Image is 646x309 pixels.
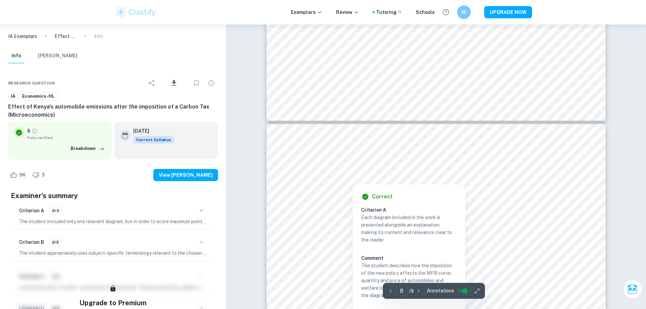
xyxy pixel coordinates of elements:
[440,6,452,18] button: Help and Feedback
[361,262,457,299] p: The student describes how the imposition of the new policy affects the MPB curve, quantity and pr...
[361,206,462,214] h6: Criterion A
[145,76,159,90] div: Share
[8,49,24,63] button: Info
[427,287,454,294] span: Annotations
[19,238,44,246] h6: Criterion B
[16,172,29,178] span: 56
[623,280,642,299] button: Ask Clai
[94,33,103,40] p: Info
[114,5,157,19] img: Clastify logo
[69,143,106,154] button: Breakdown
[204,76,218,90] div: Report issue
[133,136,174,143] span: Current Syllabus
[8,80,55,86] span: Research question
[8,33,37,40] a: IA Exemplars
[32,128,38,134] a: Grade fully verified
[55,33,76,40] p: Effect of Kenya's automobile emissions after the imposition of a Carbon Tax (Microeconomics)
[484,6,532,18] button: UPGRADE NOW
[8,93,18,100] span: IA
[8,103,218,119] h6: Effect of Kenya's automobile emissions after the imposition of a Carbon Tax (Microeconomics)
[8,170,29,180] div: Like
[19,207,44,214] h6: Criterion A
[291,8,322,16] p: Exemplars
[31,170,48,180] div: Dislike
[50,239,61,245] span: 2/2
[133,136,174,143] div: This exemplar is based on the current syllabus. Feel free to refer to it for inspiration/ideas wh...
[409,287,414,295] p: / 9
[19,218,207,225] p: The student included only one relevant diagram, but in order to score maximum points, the comment...
[376,8,402,16] a: Tutoring
[38,49,77,63] button: [PERSON_NAME]
[38,172,48,178] span: 3
[11,191,215,201] h5: Examiner's summary
[153,169,218,181] button: View [PERSON_NAME]
[160,74,188,92] div: Download
[190,76,203,90] div: Bookmark
[133,127,169,135] h6: [DATE]
[8,92,18,100] a: IA
[27,127,30,135] p: 6
[27,135,106,141] span: Fully verified
[336,8,359,16] p: Review
[50,208,61,214] span: 2/3
[79,298,146,308] h5: Upgrade to Premium
[416,8,435,16] a: Schools
[457,5,471,19] button: NI
[20,93,57,100] span: Economics-HL
[460,8,468,16] h6: NI
[372,193,393,201] h6: Correct
[361,254,457,262] h6: Comment
[19,249,207,257] p: The student appropriately uses subject-specific terminology relevant to the chosen article and ke...
[361,214,457,244] p: Each diagram included in the work is presented alongside an explanation, making its content and r...
[19,92,57,100] a: Economics-HL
